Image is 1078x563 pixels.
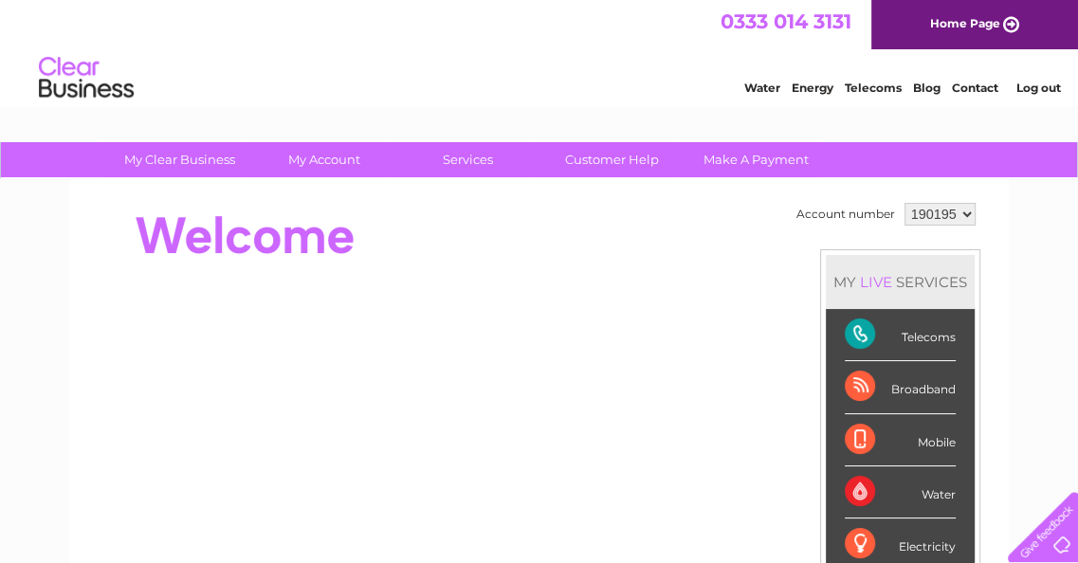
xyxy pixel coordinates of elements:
div: Clear Business is a trading name of Verastar Limited (registered in [GEOGRAPHIC_DATA] No. 3667643... [92,10,988,92]
img: logo.png [38,49,135,107]
a: Make A Payment [678,142,834,177]
div: Water [845,466,956,518]
div: LIVE [856,273,896,291]
td: Account number [792,198,900,230]
a: Log out [1015,81,1060,95]
div: MY SERVICES [826,255,975,309]
div: Telecoms [845,309,956,361]
div: Broadband [845,361,956,413]
a: Blog [913,81,941,95]
a: Telecoms [845,81,902,95]
a: Water [744,81,780,95]
a: Contact [952,81,998,95]
a: My Account [246,142,402,177]
a: My Clear Business [101,142,258,177]
div: Mobile [845,414,956,466]
a: Customer Help [534,142,690,177]
a: 0333 014 3131 [721,9,851,33]
a: Services [390,142,546,177]
a: Energy [792,81,833,95]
